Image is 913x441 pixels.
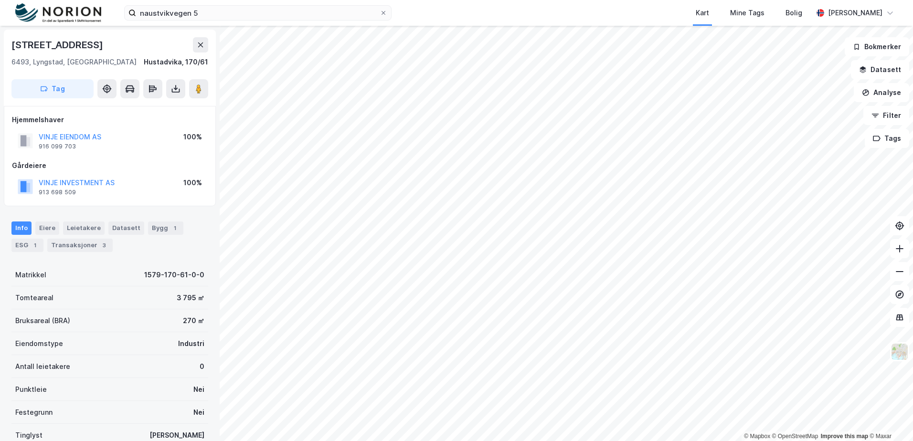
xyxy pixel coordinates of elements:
[854,83,909,102] button: Analyse
[183,177,202,189] div: 100%
[15,269,46,281] div: Matrikkel
[851,60,909,79] button: Datasett
[865,129,909,148] button: Tags
[865,395,913,441] iframe: Chat Widget
[12,160,208,171] div: Gårdeiere
[821,433,868,440] a: Improve this map
[144,269,204,281] div: 1579-170-61-0-0
[772,433,818,440] a: OpenStreetMap
[47,239,113,252] div: Transaksjoner
[696,7,709,19] div: Kart
[63,221,105,235] div: Leietakere
[730,7,764,19] div: Mine Tags
[11,239,43,252] div: ESG
[144,56,208,68] div: Hustadvika, 170/61
[15,430,42,441] div: Tinglyst
[11,79,94,98] button: Tag
[15,338,63,349] div: Eiendomstype
[183,315,204,326] div: 270 ㎡
[183,131,202,143] div: 100%
[178,338,204,349] div: Industri
[15,361,70,372] div: Antall leietakere
[15,292,53,304] div: Tomteareal
[99,241,109,250] div: 3
[11,37,105,52] div: [STREET_ADDRESS]
[177,292,204,304] div: 3 795 ㎡
[193,407,204,418] div: Nei
[30,241,40,250] div: 1
[15,384,47,395] div: Punktleie
[11,221,32,235] div: Info
[891,343,909,361] img: Z
[200,361,204,372] div: 0
[15,315,70,326] div: Bruksareal (BRA)
[12,114,208,126] div: Hjemmelshaver
[193,384,204,395] div: Nei
[11,56,137,68] div: 6493, Lyngstad, [GEOGRAPHIC_DATA]
[15,3,101,23] img: norion-logo.80e7a08dc31c2e691866.png
[148,221,183,235] div: Bygg
[863,106,909,125] button: Filter
[136,6,380,20] input: Søk på adresse, matrikkel, gårdeiere, leietakere eller personer
[149,430,204,441] div: [PERSON_NAME]
[845,37,909,56] button: Bokmerker
[744,433,770,440] a: Mapbox
[39,189,76,196] div: 913 698 509
[786,7,802,19] div: Bolig
[15,407,53,418] div: Festegrunn
[828,7,882,19] div: [PERSON_NAME]
[865,395,913,441] div: Kontrollprogram for chat
[108,221,144,235] div: Datasett
[39,143,76,150] div: 916 099 703
[170,223,180,233] div: 1
[35,221,59,235] div: Eiere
